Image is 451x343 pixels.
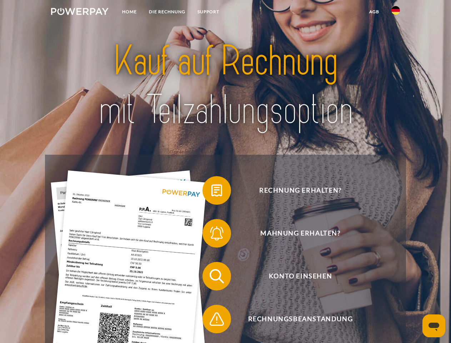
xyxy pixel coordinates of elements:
img: logo-powerpay-white.svg [51,8,109,15]
img: qb_bill.svg [208,182,226,199]
img: qb_bell.svg [208,224,226,242]
a: DIE RECHNUNG [143,5,191,18]
button: Mahnung erhalten? [202,219,388,248]
span: Mahnung erhalten? [213,219,388,248]
button: Konto einsehen [202,262,388,290]
button: Rechnungsbeanstandung [202,305,388,333]
button: Rechnung erhalten? [202,176,388,205]
img: qb_search.svg [208,267,226,285]
a: SUPPORT [191,5,225,18]
a: Home [116,5,143,18]
img: qb_warning.svg [208,310,226,328]
img: de [391,6,400,15]
span: Rechnung erhalten? [213,176,388,205]
span: Rechnungsbeanstandung [213,305,388,333]
img: title-powerpay_de.svg [68,34,383,137]
a: agb [363,5,385,18]
span: Konto einsehen [213,262,388,290]
iframe: Schaltfläche zum Öffnen des Messaging-Fensters [422,314,445,337]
